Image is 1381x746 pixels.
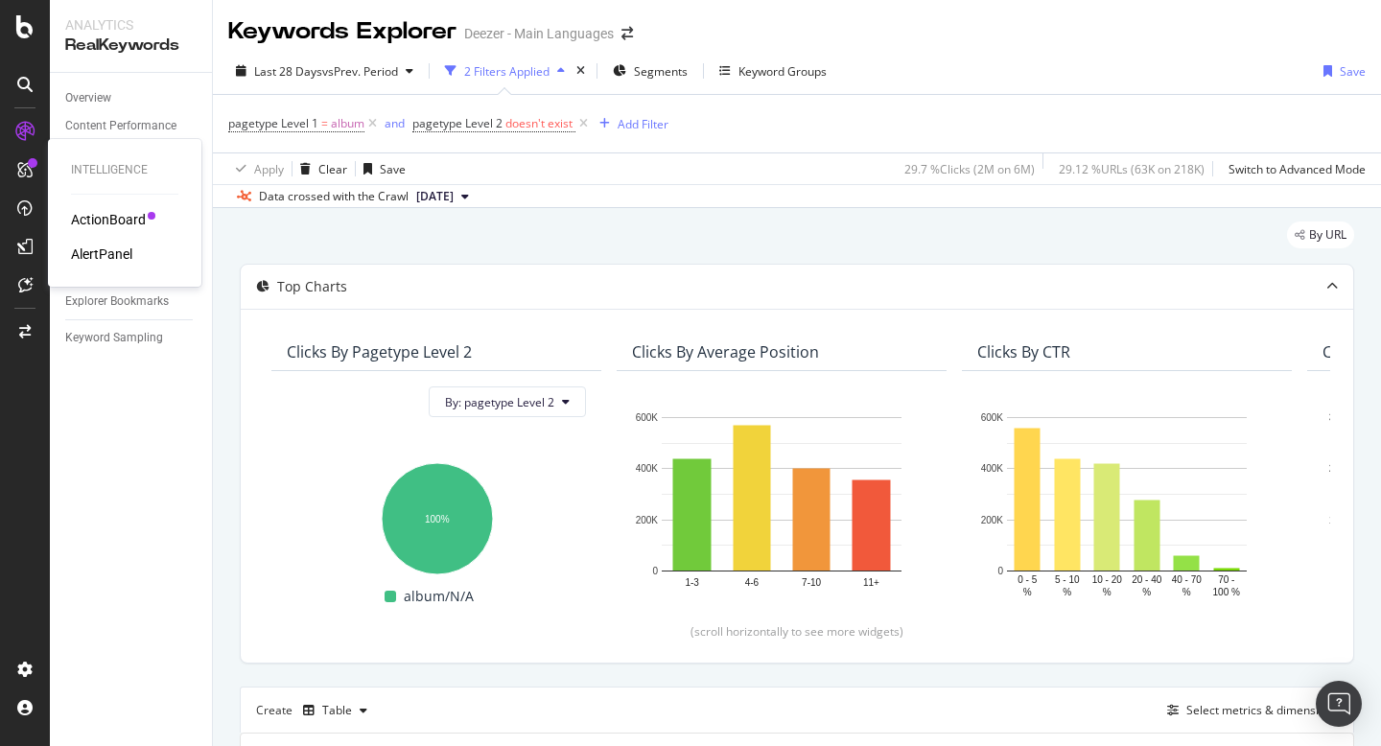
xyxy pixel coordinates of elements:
[1182,587,1191,597] text: %
[254,63,322,80] span: Last 28 Days
[228,56,421,86] button: Last 28 DaysvsPrev. Period
[1287,221,1354,248] div: legacy label
[429,386,586,417] button: By: pagetype Level 2
[464,63,550,80] div: 2 Filters Applied
[437,56,573,86] button: 2 Filters Applied
[1316,681,1362,727] div: Open Intercom Messenger
[1309,229,1346,241] span: By URL
[71,210,146,229] a: ActionBoard
[981,412,1004,423] text: 600K
[1063,587,1071,597] text: %
[802,577,821,588] text: 7-10
[1018,574,1037,585] text: 0 - 5
[264,623,1330,640] div: (scroll horizontally to see more widgets)
[904,161,1035,177] div: 29.7 % Clicks ( 2M on 6M )
[605,56,695,86] button: Segments
[228,153,284,184] button: Apply
[1186,702,1338,718] div: Select metrics & dimensions
[745,577,760,588] text: 4-6
[65,291,169,312] div: Explorer Bookmarks
[380,161,406,177] div: Save
[618,116,668,132] div: Add Filter
[1213,587,1240,597] text: 100 %
[997,566,1003,576] text: 0
[636,515,659,525] text: 200K
[318,161,347,177] div: Clear
[1329,412,1346,423] text: 30K
[632,342,819,361] div: Clicks By Average Position
[863,577,879,588] text: 11+
[65,88,111,108] div: Overview
[65,35,197,57] div: RealKeywords
[254,161,284,177] div: Apply
[621,27,633,40] div: arrow-right-arrow-left
[1229,161,1366,177] div: Switch to Advanced Mode
[1103,587,1112,597] text: %
[1329,464,1346,475] text: 20K
[685,577,699,588] text: 1-3
[425,514,450,525] text: 100%
[712,56,834,86] button: Keyword Groups
[71,245,132,264] a: AlertPanel
[1172,574,1203,585] text: 40 - 70
[464,24,614,43] div: Deezer - Main Languages
[228,15,456,48] div: Keywords Explorer
[321,115,328,131] span: =
[573,61,589,81] div: times
[592,112,668,135] button: Add Filter
[1316,56,1366,86] button: Save
[416,188,454,205] span: 2025 Aug. 25th
[295,695,375,726] button: Table
[65,328,199,348] a: Keyword Sampling
[409,185,477,208] button: [DATE]
[256,695,375,726] div: Create
[331,110,364,137] span: album
[228,115,318,131] span: pagetype Level 1
[1142,587,1151,597] text: %
[636,412,659,423] text: 600K
[404,585,474,608] span: album/N/A
[636,464,659,475] text: 400K
[1329,515,1346,525] text: 10K
[1059,161,1205,177] div: 29.12 % URLs ( 63K on 218K )
[634,63,688,80] span: Segments
[356,153,406,184] button: Save
[65,328,163,348] div: Keyword Sampling
[981,464,1004,475] text: 400K
[65,15,197,35] div: Analytics
[293,153,347,184] button: Clear
[977,408,1276,600] svg: A chart.
[738,63,827,80] div: Keyword Groups
[65,116,199,136] a: Content Performance
[322,705,352,716] div: Table
[287,454,586,577] svg: A chart.
[505,115,573,131] span: doesn't exist
[65,116,176,136] div: Content Performance
[65,291,199,312] a: Explorer Bookmarks
[322,63,398,80] span: vs Prev. Period
[385,115,405,131] div: and
[1023,587,1032,597] text: %
[981,515,1004,525] text: 200K
[259,188,409,205] div: Data crossed with the Crawl
[632,408,931,600] svg: A chart.
[652,566,658,576] text: 0
[287,342,472,361] div: Clicks By pagetype Level 2
[1092,574,1123,585] text: 10 - 20
[65,88,199,108] a: Overview
[1132,574,1162,585] text: 20 - 40
[385,114,405,132] button: and
[1218,574,1234,585] text: 70 -
[1340,63,1366,80] div: Save
[977,342,1070,361] div: Clicks By CTR
[412,115,503,131] span: pagetype Level 2
[1159,699,1338,722] button: Select metrics & dimensions
[71,162,178,178] div: Intelligence
[1055,574,1080,585] text: 5 - 10
[445,394,554,410] span: By: pagetype Level 2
